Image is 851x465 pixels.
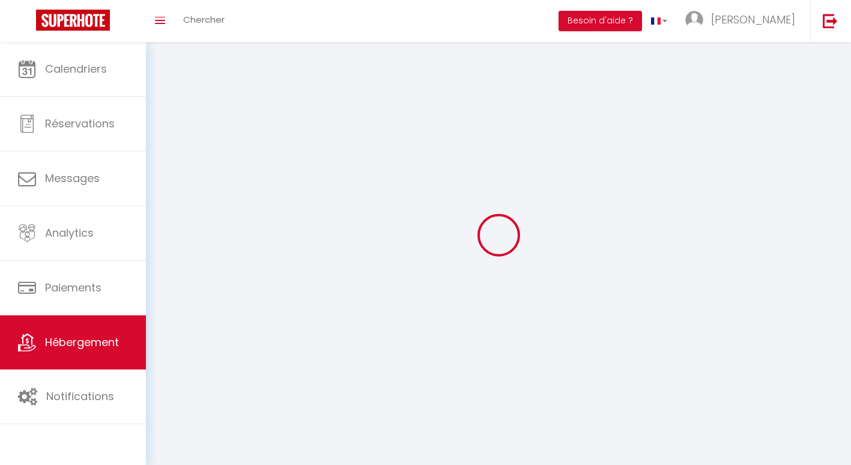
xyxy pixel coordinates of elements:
[711,12,795,27] span: [PERSON_NAME]
[45,61,107,76] span: Calendriers
[183,13,225,26] span: Chercher
[45,225,94,240] span: Analytics
[46,389,114,404] span: Notifications
[36,10,110,31] img: Super Booking
[823,13,838,28] img: logout
[45,280,101,295] span: Paiements
[559,11,642,31] button: Besoin d'aide ?
[45,116,115,131] span: Réservations
[45,171,100,186] span: Messages
[685,11,703,29] img: ...
[45,335,119,350] span: Hébergement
